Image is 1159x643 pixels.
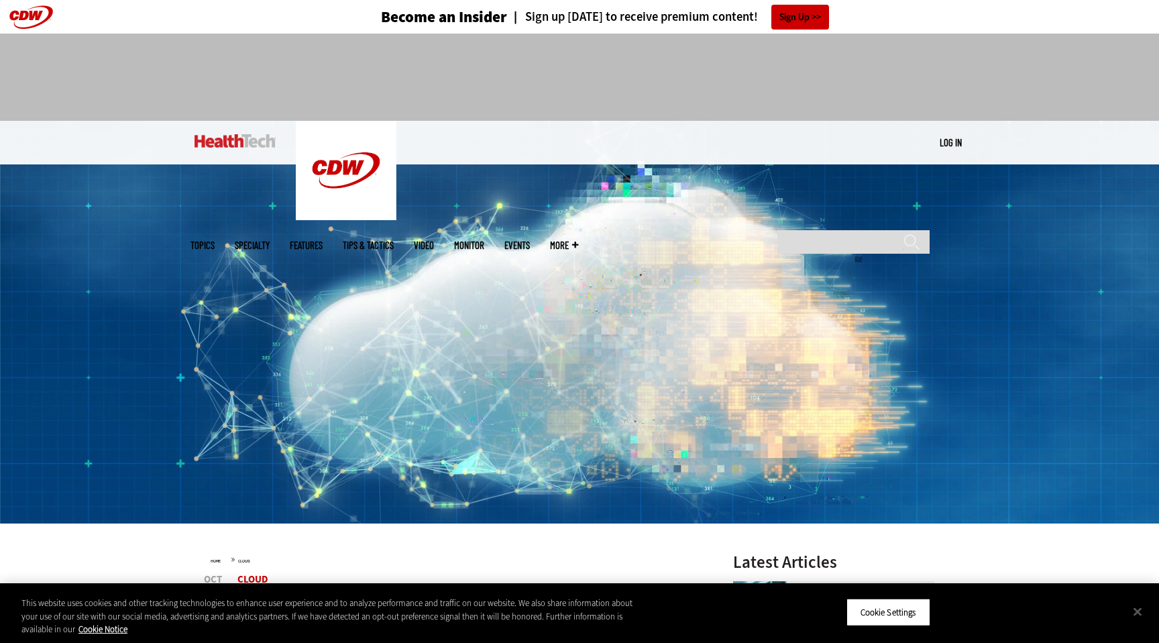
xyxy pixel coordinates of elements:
iframe: advertisement [335,47,824,107]
span: Oct [204,575,222,585]
a: Become an Insider [331,9,507,25]
a: More information about your privacy [78,624,127,635]
div: This website uses cookies and other tracking technologies to enhance user experience and to analy... [21,597,637,636]
h3: Latest Articles [733,554,934,571]
button: Cookie Settings [846,598,930,626]
img: Home [296,121,396,220]
a: Cloud [238,558,250,564]
button: Close [1123,597,1152,626]
a: Video [414,240,434,250]
div: User menu [940,136,962,150]
img: scientist looks through microscope in lab [733,581,787,635]
a: Sign up [DATE] to receive premium content! [507,11,758,23]
span: Topics [190,240,215,250]
a: MonITor [454,240,484,250]
a: Sign Up [771,5,829,30]
a: Events [504,240,530,250]
a: Tips & Tactics [343,240,394,250]
a: Cloud [237,573,268,586]
a: Features [290,240,323,250]
a: scientist looks through microscope in lab [733,581,793,592]
div: » [211,554,698,564]
span: Specialty [235,240,270,250]
a: Log in [940,136,962,148]
img: Home [195,134,276,148]
a: CDW [296,209,396,224]
h3: Become an Insider [381,9,507,25]
span: More [550,240,578,250]
a: Home [211,558,221,564]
